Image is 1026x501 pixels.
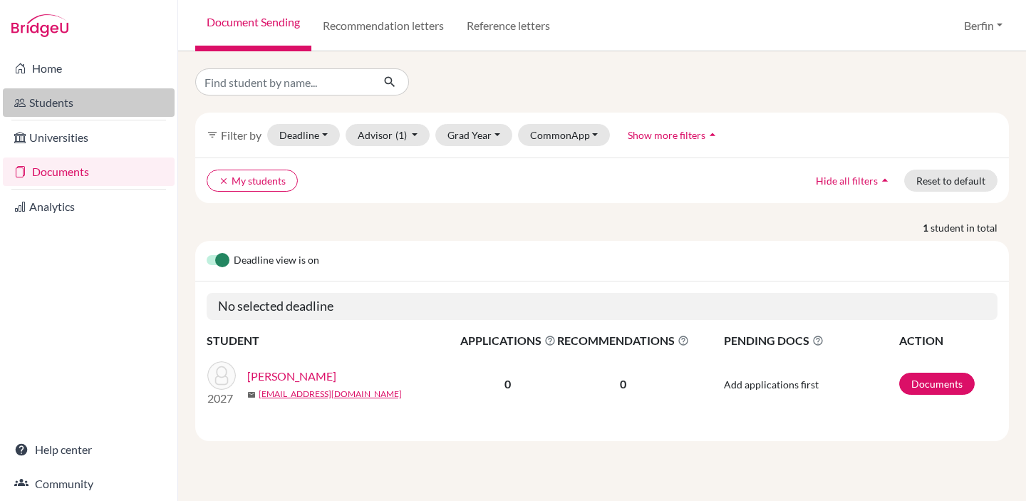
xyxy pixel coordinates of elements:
[395,129,407,141] span: (1)
[931,220,1009,235] span: student in total
[346,124,430,146] button: Advisor(1)
[898,331,997,350] th: ACTION
[207,390,236,407] p: 2027
[628,129,705,141] span: Show more filters
[3,54,175,83] a: Home
[958,12,1009,39] button: Berfin
[221,128,261,142] span: Filter by
[899,373,975,395] a: Documents
[460,332,556,349] span: APPLICATIONS
[3,123,175,152] a: Universities
[816,175,878,187] span: Hide all filters
[3,88,175,117] a: Students
[267,124,340,146] button: Deadline
[234,252,319,269] span: Deadline view is on
[207,129,218,140] i: filter_list
[207,170,298,192] button: clearMy students
[3,192,175,221] a: Analytics
[923,220,931,235] strong: 1
[557,332,689,349] span: RECOMMENDATIONS
[518,124,611,146] button: CommonApp
[724,332,898,349] span: PENDING DOCS
[259,388,402,401] a: [EMAIL_ADDRESS][DOMAIN_NAME]
[616,124,732,146] button: Show more filtersarrow_drop_up
[878,173,892,187] i: arrow_drop_up
[195,68,372,95] input: Find student by name...
[3,157,175,186] a: Documents
[435,124,512,146] button: Grad Year
[504,377,511,391] b: 0
[904,170,997,192] button: Reset to default
[219,176,229,186] i: clear
[3,435,175,464] a: Help center
[705,128,720,142] i: arrow_drop_up
[207,293,997,320] h5: No selected deadline
[557,376,689,393] p: 0
[3,470,175,498] a: Community
[724,378,819,391] span: Add applications first
[11,14,68,37] img: Bridge-U
[804,170,904,192] button: Hide all filtersarrow_drop_up
[207,331,460,350] th: STUDENT
[247,368,336,385] a: [PERSON_NAME]
[207,361,236,390] img: Zhang, Elina
[247,391,256,399] span: mail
